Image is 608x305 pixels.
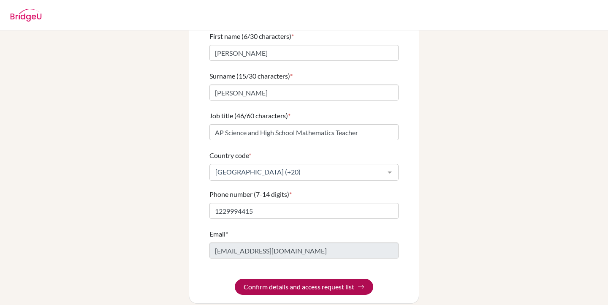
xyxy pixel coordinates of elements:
span: [GEOGRAPHIC_DATA] (+20) [213,168,381,176]
label: Surname (15/30 characters) [209,71,293,81]
label: Phone number (7-14 digits) [209,189,292,199]
img: BridgeU logo [10,9,42,22]
input: Enter your job title [209,124,399,140]
label: Job title (46/60 characters) [209,111,290,121]
label: Email* [209,229,228,239]
input: Enter your surname [209,84,399,101]
label: Country code [209,150,251,161]
img: Arrow right [358,283,364,290]
button: Confirm details and access request list [235,279,373,295]
input: Enter your first name [209,45,399,61]
input: Enter your number [209,203,399,219]
label: First name (6/30 characters) [209,31,294,41]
